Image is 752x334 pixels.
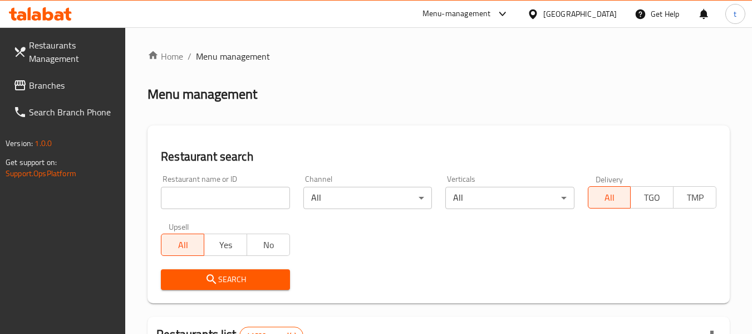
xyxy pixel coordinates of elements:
[596,175,623,183] label: Delivery
[543,8,617,20] div: [GEOGRAPHIC_DATA]
[303,187,432,209] div: All
[422,7,491,21] div: Menu-management
[252,237,286,253] span: No
[29,38,117,65] span: Restaurants Management
[170,273,281,287] span: Search
[29,105,117,119] span: Search Branch Phone
[161,148,716,165] h2: Restaurant search
[166,237,200,253] span: All
[161,234,204,256] button: All
[204,234,247,256] button: Yes
[4,72,126,99] a: Branches
[161,269,289,290] button: Search
[148,85,257,103] h2: Menu management
[29,79,117,92] span: Branches
[188,50,191,63] li: /
[6,155,57,170] span: Get support on:
[734,8,736,20] span: t
[148,50,730,63] nav: breadcrumb
[4,32,126,72] a: Restaurants Management
[6,136,33,151] span: Version:
[148,50,183,63] a: Home
[630,186,674,209] button: TGO
[445,187,574,209] div: All
[247,234,290,256] button: No
[593,190,627,206] span: All
[35,136,52,151] span: 1.0.0
[6,166,76,181] a: Support.OpsPlatform
[4,99,126,125] a: Search Branch Phone
[588,186,631,209] button: All
[196,50,270,63] span: Menu management
[673,186,716,209] button: TMP
[635,190,669,206] span: TGO
[161,187,289,209] input: Search for restaurant name or ID..
[678,190,712,206] span: TMP
[169,222,189,230] label: Upsell
[209,237,243,253] span: Yes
